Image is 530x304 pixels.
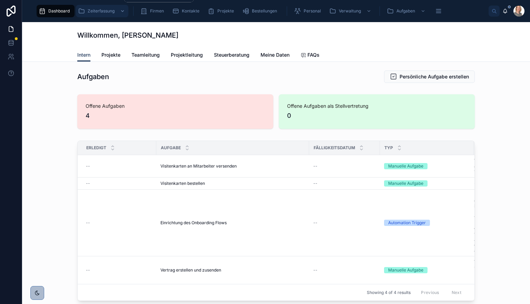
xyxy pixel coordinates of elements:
a: -- [86,267,152,273]
a: Aufgaben [385,5,429,17]
span: Visitenkarten an Mitarbeiter versenden [160,163,237,169]
span: -- [313,267,317,273]
div: Automation Trigger [388,220,426,226]
span: Bestellungen [252,8,277,14]
span: Firmen [150,8,164,14]
h1: Willkommen, [PERSON_NAME] [77,30,178,40]
a: Intern [77,49,90,62]
a: Manuelle Aufgabe [384,163,470,169]
a: Verwaltung [327,5,375,17]
a: Projekte [206,5,239,17]
span: Vertrag erstellen und zusenden [160,267,221,273]
span: Aufgabe [161,145,181,151]
a: Meine Daten [261,49,289,63]
a: Teamleitung [131,49,160,63]
span: -- [86,220,90,226]
span: -- [313,220,317,226]
a: -- [474,181,523,186]
a: Manuelle Aufgabe [384,267,470,273]
span: -- [474,181,478,186]
div: Manuelle Aufgabe [388,267,423,273]
span: Zeiterfassung [88,8,115,14]
a: -- [86,163,152,169]
a: FAQs [301,49,320,63]
span: -- [313,163,317,169]
a: Kontakte [170,5,204,17]
a: Einrichtung des Onboarding Flows [160,220,305,226]
a: Automation Trigger [384,220,470,226]
span: Einrichtung des Onboarding Flows [160,220,227,226]
span: Dashboard [48,8,70,14]
a: Steuerberatung [214,49,249,63]
span: Showing 4 of 4 results [367,290,411,295]
a: Zeiterfassung [76,5,128,17]
span: Offene Aufgaben [86,103,265,110]
span: Projekte [217,8,234,14]
span: -- [86,163,90,169]
span: Meine Daten [261,51,289,58]
span: 4 [86,111,265,121]
h1: Aufgaben [77,72,109,82]
span: Offene Aufgaben als Stellvertretung [287,103,467,110]
a: Firmen [138,5,169,17]
span: Projekte [101,51,120,58]
span: Personal [304,8,321,14]
a: Diese Aufgabe ermöglicht es alle individuellen Einstellungen vorzunehmen und den Flow zu starten.... [474,192,523,253]
a: Vertrag erstellen und zusenden [160,267,305,273]
span: -- [86,267,90,273]
span: -- [313,181,317,186]
div: Manuelle Aufgabe [388,163,423,169]
span: FAQs [307,51,320,58]
a: Visitenkarten an Mitarbeiter versenden [160,163,305,169]
span: Erledigt [86,145,106,151]
a: Vertrag zusenden und unterschreiben lassen. Unterschriftenlauf mit Mitarbeiter und CEO. [474,259,523,281]
span: Visitenkarten bestellen [160,181,205,186]
div: scrollable content [33,3,489,19]
a: -- [86,220,152,226]
a: -- [313,181,376,186]
span: Steuerberatung [214,51,249,58]
button: Persönliche Aufgabe erstellen [384,70,475,83]
span: Kontakte [182,8,199,14]
a: -- [313,163,376,169]
a: -- [313,220,376,226]
span: Intern [77,51,90,58]
a: Personal [292,5,326,17]
span: 0 [287,111,467,121]
span: Projektleitung [171,51,203,58]
a: -- [313,267,376,273]
a: Bestellungen [240,5,282,17]
span: Fälligkeitsdatum [314,145,355,151]
a: Projekte [101,49,120,63]
a: Dashboard [37,5,75,17]
a: Versenden Visitenkarten an neuen Mitarbeiter ca. 1 Woche vorher [474,158,523,174]
a: -- [86,181,152,186]
span: Aufgaben [396,8,415,14]
span: Verwaltung [339,8,361,14]
span: Teamleitung [131,51,160,58]
span: -- [86,181,90,186]
span: Typ [384,145,393,151]
a: Projektleitung [171,49,203,63]
span: Persönliche Aufgabe erstellen [400,73,469,80]
div: Manuelle Aufgabe [388,180,423,187]
a: Manuelle Aufgabe [384,180,470,187]
a: Visitenkarten bestellen [160,181,305,186]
